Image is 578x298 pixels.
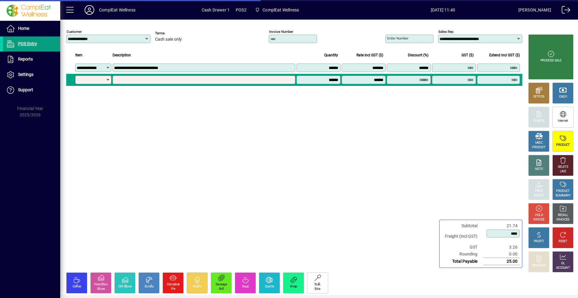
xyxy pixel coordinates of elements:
[3,83,60,98] a: Support
[118,284,132,289] div: CW Slices
[73,284,81,289] div: Coffee
[263,5,299,15] span: ComplEat Wellness
[534,239,544,244] div: PROFIT
[533,218,544,222] div: INVOICE
[94,282,107,287] div: Pure Bliss
[558,165,568,169] div: DELETE
[558,239,567,244] div: RESET
[315,282,320,287] div: Bulk
[67,30,82,34] mat-label: Customer
[559,95,567,99] div: CASH
[75,52,82,58] span: Item
[557,1,570,21] a: Logout
[269,30,293,34] mat-label: Invoice number
[113,52,131,58] span: Description
[535,141,542,145] div: MISC
[532,145,545,150] div: PRODUCT
[533,119,545,123] div: CHARGE
[560,169,566,174] div: LINE
[202,5,230,15] span: Cash Drawer 1
[518,5,551,15] div: [PERSON_NAME]
[290,284,297,289] div: Wrap
[556,218,569,222] div: INVOICES
[242,284,249,289] div: Soup
[483,222,520,229] td: 21.74
[3,52,60,67] a: Reports
[18,57,33,61] span: Reports
[18,41,37,46] span: POS Entry
[561,261,565,266] div: GL
[535,189,543,193] div: PRICE
[442,258,483,265] td: Total Payable
[483,244,520,251] td: 3.26
[97,287,105,291] div: Slices
[193,284,202,289] div: Muffin
[461,52,474,58] span: GST ($)
[558,213,568,218] div: RECALL
[99,5,135,15] div: ComplEat Wellness
[442,251,483,258] td: Rounding
[368,5,518,15] span: [DATE] 11:40
[219,287,224,291] div: Roll
[18,72,33,77] span: Settings
[315,287,320,291] div: Bins
[534,193,544,198] div: SELECT
[18,26,29,31] span: Home
[155,31,191,35] span: Terms
[80,5,99,15] button: Profile
[171,287,175,291] div: Pie
[155,37,182,42] span: Cash sale only
[535,213,543,218] div: HOLD
[556,189,570,193] div: PRODUCT
[18,87,33,92] span: Support
[216,282,227,287] div: Sausage
[356,52,383,58] span: Rate incl GST ($)
[387,36,409,40] mat-label: Order number
[144,284,154,289] div: Scrolls
[558,119,568,123] div: Internet
[556,143,570,147] div: PRODUCT
[265,284,274,289] div: Quiche
[324,52,338,58] span: Quantity
[442,222,483,229] td: Subtotal
[533,95,545,99] div: EFTPOS
[442,244,483,251] td: GST
[540,58,561,63] div: PROCESS SALE
[253,5,301,15] span: ComplEat Wellness
[556,266,570,270] div: ACCOUNT
[438,30,453,34] mat-label: Sales rep
[3,67,60,82] a: Settings
[483,258,520,265] td: 25.00
[408,52,428,58] span: Discount (%)
[532,263,546,268] div: DISCOUNT
[442,229,483,244] td: Freight (Incl GST)
[3,21,60,36] a: Home
[236,5,247,15] span: POS2
[555,193,570,198] div: SUMMARY
[167,282,179,287] div: Compleat
[535,167,543,171] div: NOTE
[483,251,520,258] td: 0.00
[489,52,520,58] span: Extend incl GST ($)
